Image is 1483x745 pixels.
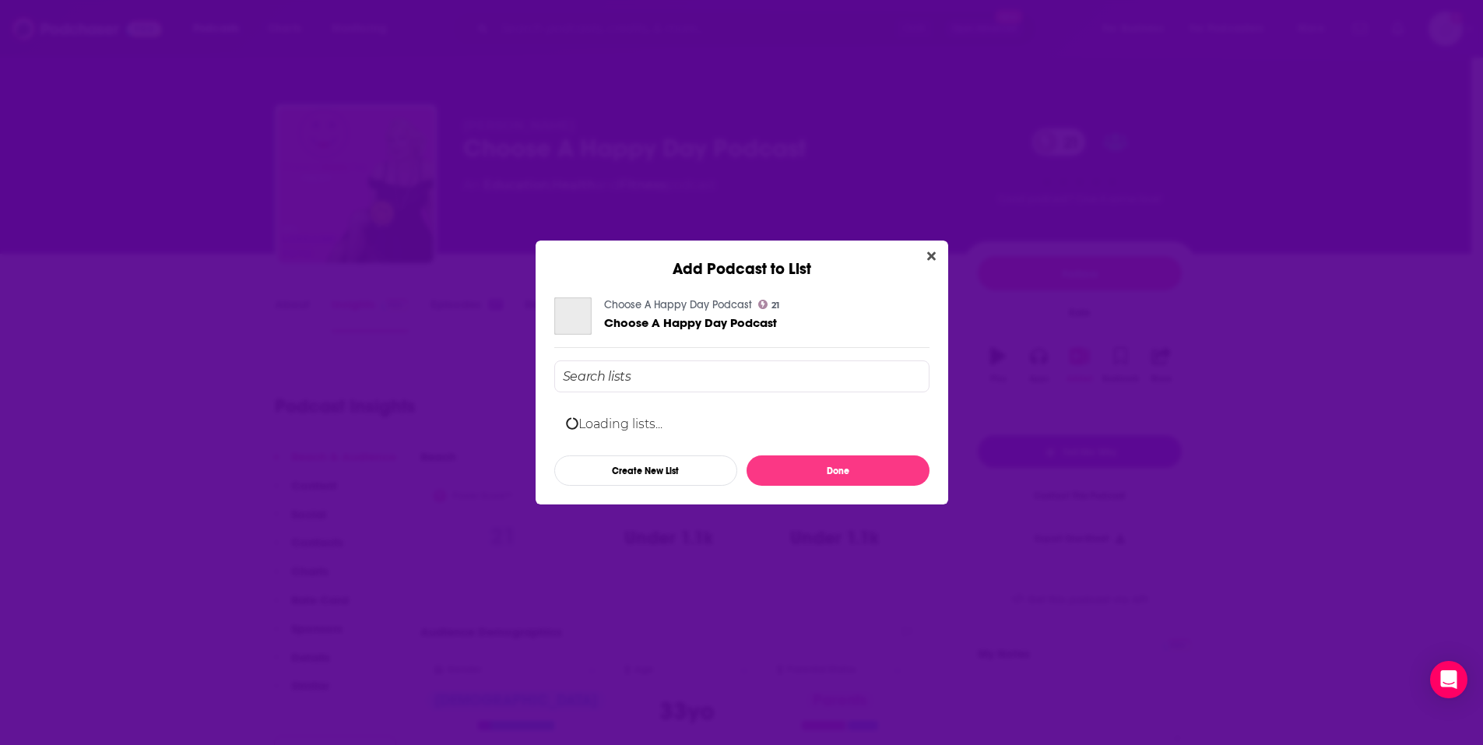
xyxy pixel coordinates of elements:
div: Loading lists... [554,405,930,443]
a: Choose A Happy Day Podcast [554,297,592,335]
div: Add Podcast to List [536,241,948,279]
button: Create New List [554,455,737,486]
span: 21 [771,302,779,309]
span: Choose A Happy Day Podcast [604,315,777,330]
div: Add Podcast To List [554,360,930,486]
input: Search lists [554,360,930,392]
button: Done [747,455,930,486]
a: 21 [758,300,780,309]
button: Close [921,247,942,266]
a: Choose A Happy Day Podcast [604,298,752,311]
div: Open Intercom Messenger [1430,661,1467,698]
a: Choose A Happy Day Podcast [604,316,777,329]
